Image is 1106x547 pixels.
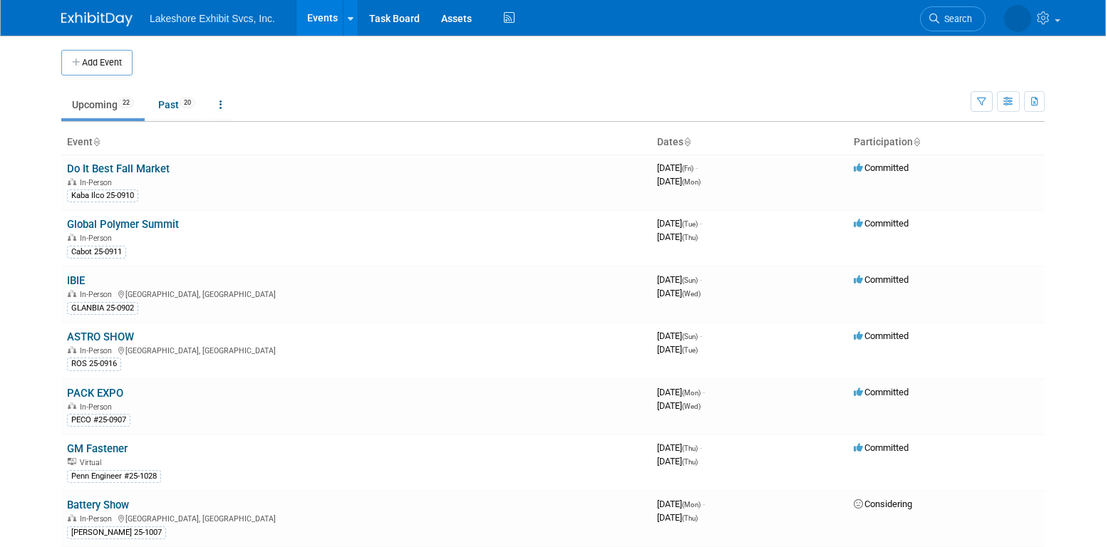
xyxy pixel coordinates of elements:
[657,400,701,411] span: [DATE]
[854,274,909,285] span: Committed
[80,514,116,523] span: In-Person
[68,514,76,521] img: In-Person Event
[61,50,133,75] button: Add Event
[682,501,701,509] span: (Mon)
[854,218,909,229] span: Committed
[67,344,646,355] div: [GEOGRAPHIC_DATA], [GEOGRAPHIC_DATA]
[920,6,986,31] a: Search
[68,290,76,297] img: In-Person Event
[700,330,702,341] span: -
[703,387,705,397] span: -
[657,231,698,242] span: [DATE]
[67,302,138,315] div: GLANBIA 25-0902
[682,234,698,241] span: (Thu)
[68,234,76,241] img: In-Person Event
[67,218,179,231] a: Global Polymer Summit
[682,514,698,522] span: (Thu)
[700,442,702,453] span: -
[682,276,698,284] span: (Sun)
[80,402,116,412] span: In-Person
[93,136,100,147] a: Sort by Event Name
[682,220,698,228] span: (Tue)
[67,162,170,175] a: Do It Best Fall Market
[61,91,145,118] a: Upcoming22
[939,14,972,24] span: Search
[682,444,698,452] span: (Thu)
[1004,5,1031,32] img: MICHELLE MOYA
[148,91,206,118] a: Past20
[68,346,76,353] img: In-Person Event
[682,165,693,172] span: (Fri)
[700,218,702,229] span: -
[150,13,275,24] span: Lakeshore Exhibit Svcs, Inc.
[67,414,130,427] div: PECO #25-0907
[682,290,701,298] span: (Wed)
[657,162,698,173] span: [DATE]
[67,288,646,299] div: [GEOGRAPHIC_DATA], [GEOGRAPHIC_DATA]
[180,98,195,108] span: 20
[854,387,909,397] span: Committed
[61,130,651,155] th: Event
[683,136,691,147] a: Sort by Start Date
[80,458,105,467] span: Virtual
[913,136,920,147] a: Sort by Participation Type
[651,130,848,155] th: Dates
[68,178,76,185] img: In-Person Event
[703,499,705,509] span: -
[67,274,85,287] a: IBIE
[657,330,702,341] span: [DATE]
[682,333,698,340] span: (Sun)
[67,330,134,343] a: ASTRO SHOW
[854,499,912,509] span: Considering
[67,442,128,455] a: GM Fastener
[854,442,909,453] span: Committed
[657,387,705,397] span: [DATE]
[67,512,646,523] div: [GEOGRAPHIC_DATA], [GEOGRAPHIC_DATA]
[657,442,702,453] span: [DATE]
[67,189,138,202] div: Kaba Ilco 25-0910
[67,526,166,539] div: [PERSON_NAME] 25-1007
[118,98,134,108] span: 22
[657,456,698,467] span: [DATE]
[68,458,76,465] img: Virtual Event
[67,387,123,400] a: PACK EXPO
[682,346,698,354] span: (Tue)
[67,470,161,483] div: Penn Engineer #25-1028
[657,512,698,523] span: [DATE]
[696,162,698,173] span: -
[700,274,702,285] span: -
[682,178,701,186] span: (Mon)
[682,402,701,410] span: (Wed)
[657,344,698,355] span: [DATE]
[80,178,116,187] span: In-Person
[854,330,909,341] span: Committed
[67,358,121,370] div: ROS 25-0916
[682,389,701,397] span: (Mon)
[657,499,705,509] span: [DATE]
[854,162,909,173] span: Committed
[682,458,698,466] span: (Thu)
[68,402,76,410] img: In-Person Event
[657,176,701,187] span: [DATE]
[848,130,1045,155] th: Participation
[657,218,702,229] span: [DATE]
[67,499,129,511] a: Battery Show
[80,234,116,243] span: In-Person
[67,246,126,259] div: Cabot 25-0911
[80,290,116,299] span: In-Person
[80,346,116,355] span: In-Person
[657,274,702,285] span: [DATE]
[657,288,701,298] span: [DATE]
[61,12,133,26] img: ExhibitDay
